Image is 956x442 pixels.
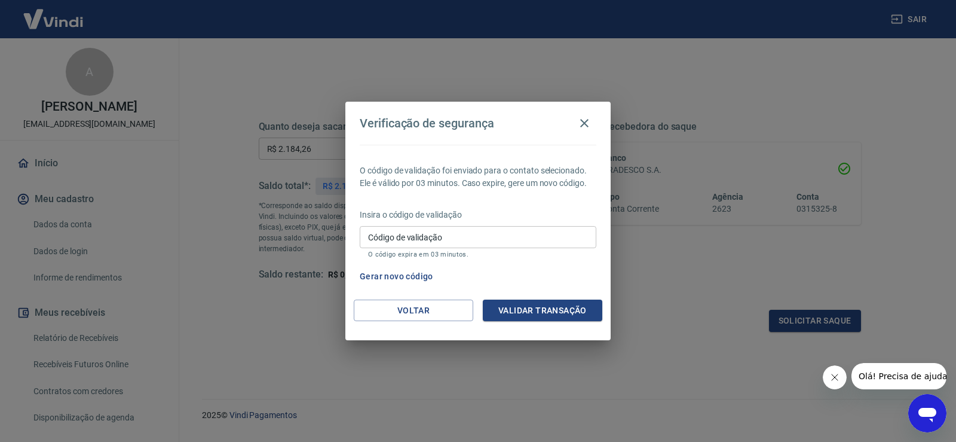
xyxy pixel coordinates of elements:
button: Gerar novo código [355,266,438,288]
p: O código de validação foi enviado para o contato selecionado. Ele é válido por 03 minutos. Caso e... [360,164,596,190]
button: Voltar [354,300,473,322]
p: O código expira em 03 minutos. [368,251,588,258]
iframe: Botão para abrir a janela de mensagens [908,394,946,432]
iframe: Fechar mensagem [823,365,847,389]
span: Olá! Precisa de ajuda? [7,8,100,18]
iframe: Mensagem da empresa [851,363,946,389]
h4: Verificação de segurança [360,116,494,130]
button: Validar transação [483,300,602,322]
p: Insira o código de validação [360,209,596,221]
